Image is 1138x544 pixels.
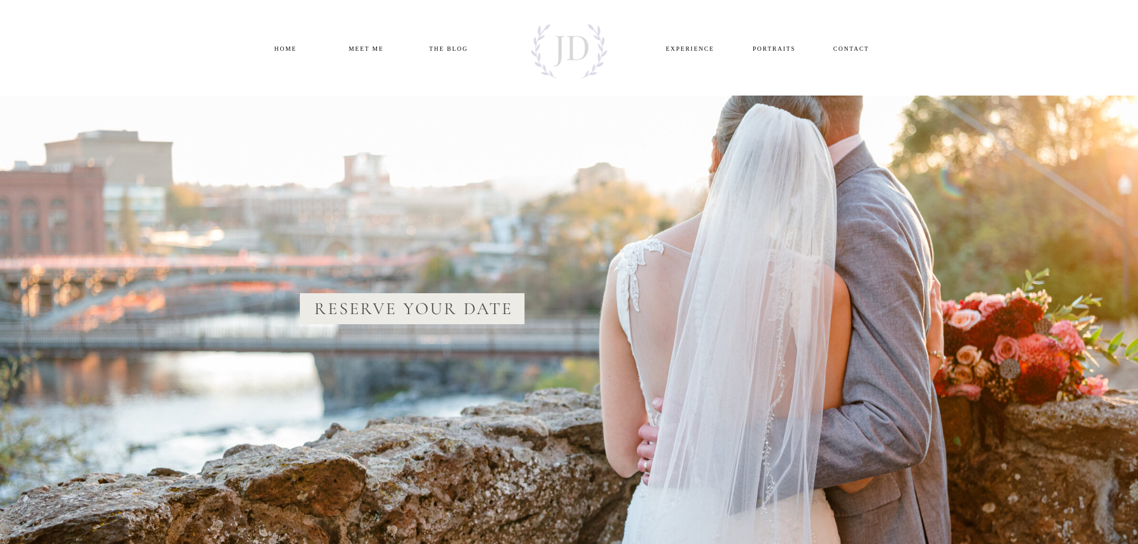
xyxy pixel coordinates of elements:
a: THE BLOG [419,43,479,53]
a: reserve your date [314,300,514,322]
a: PORTRAITS [746,43,803,53]
a: home [257,43,315,53]
a: Meet ME [338,43,395,53]
a: CONTACT [823,43,881,53]
a: EXPERIENCE [661,43,719,53]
